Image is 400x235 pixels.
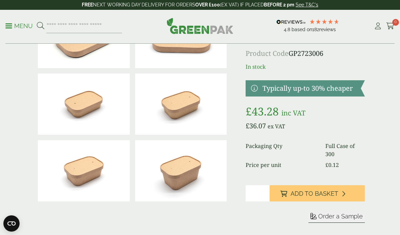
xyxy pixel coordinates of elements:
span: £ [246,121,249,130]
i: Cart [386,23,395,29]
strong: OVER £100 [195,2,220,7]
img: 2723006 Paper Lid For Rectangular Kraft Bowl 500ml V2.jpg [38,73,130,135]
p: Menu [5,22,33,30]
img: REVIEWS.io [276,20,306,24]
span: Order a Sample [318,213,363,220]
strong: BEFORE 2 pm [264,2,294,7]
a: 0 [386,21,395,31]
span: £ [325,161,328,169]
p: In stock [246,63,365,71]
img: GreenPak Supplies [167,18,233,34]
span: reviews [319,27,336,32]
dt: Price per unit [246,161,317,169]
span: Add to Basket [291,190,338,197]
span: Product Code [246,49,289,58]
div: 4.79 Stars [309,19,340,25]
dd: Full Case of 300 [325,142,365,158]
span: Based on [292,27,312,32]
button: Add to Basket [270,185,365,201]
span: 0 [392,19,399,26]
a: See T&C's [296,2,318,7]
bdi: 36.07 [246,121,266,130]
span: ex VAT [268,123,285,130]
img: 2723006 Paper Lid For Rectangular Kraft Bowl 750ml V2.jpg [38,140,130,201]
p: GP2723006 [246,48,365,59]
button: Open CMP widget [3,215,20,232]
i: My Account [374,23,382,29]
span: 4.8 [284,27,292,32]
dt: Packaging Qty [246,142,317,158]
img: 2723006 Paper Lid For Rectangular Kraft Bowl 1000ml V2.jpg [135,140,227,201]
span: £ [246,104,252,119]
bdi: 0.12 [325,161,339,169]
img: 2723006 Paper Lid For Rectangular Kraft Bowl 650ml V2.jpg [135,73,227,135]
button: Order a Sample [308,212,365,223]
span: inc VAT [281,108,305,117]
bdi: 43.28 [246,104,279,119]
strong: FREE [82,2,93,7]
span: 182 [312,27,319,32]
a: Menu [5,22,33,29]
